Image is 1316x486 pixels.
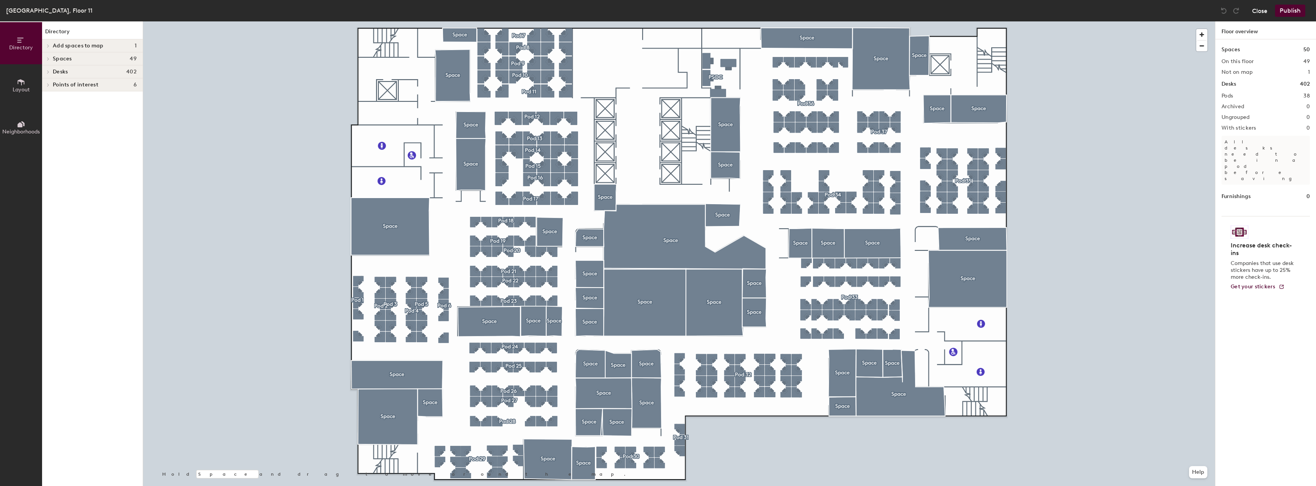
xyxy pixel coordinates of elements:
h1: 0 [1306,192,1310,201]
span: 402 [126,69,137,75]
p: Companies that use desk stickers have up to 25% more check-ins. [1231,260,1296,281]
span: Directory [9,44,33,51]
div: [GEOGRAPHIC_DATA], Floor 11 [6,6,93,15]
button: Close [1252,5,1267,17]
h2: 0 [1306,125,1310,131]
h1: 402 [1300,80,1310,88]
h1: Floor overview [1215,21,1316,39]
span: Points of interest [53,82,98,88]
span: Layout [13,86,30,93]
button: Help [1189,466,1207,478]
p: All desks need to be in a pod before saving [1222,136,1310,185]
h1: Directory [42,28,143,39]
h2: Pods [1222,93,1233,99]
span: Desks [53,69,68,75]
img: Redo [1232,7,1240,15]
h2: On this floor [1222,59,1254,65]
span: 49 [130,56,137,62]
h4: Increase desk check-ins [1231,242,1296,257]
h2: Ungrouped [1222,114,1250,120]
span: Add spaces to map [53,43,104,49]
h2: 0 [1306,114,1310,120]
h2: 0 [1306,104,1310,110]
h2: Not on map [1222,69,1252,75]
img: Sticker logo [1231,226,1248,239]
h1: Spaces [1222,46,1240,54]
h2: 49 [1303,59,1310,65]
img: Undo [1220,7,1228,15]
h2: With stickers [1222,125,1256,131]
h2: 1 [1308,69,1310,75]
a: Get your stickers [1231,284,1285,290]
span: 1 [135,43,137,49]
h1: Furnishings [1222,192,1251,201]
h2: 38 [1303,93,1310,99]
h1: 50 [1303,46,1310,54]
span: 6 [134,82,137,88]
span: Neighborhoods [2,128,40,135]
span: Spaces [53,56,72,62]
h2: Archived [1222,104,1244,110]
h1: Desks [1222,80,1236,88]
span: Get your stickers [1231,283,1275,290]
button: Publish [1275,5,1305,17]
